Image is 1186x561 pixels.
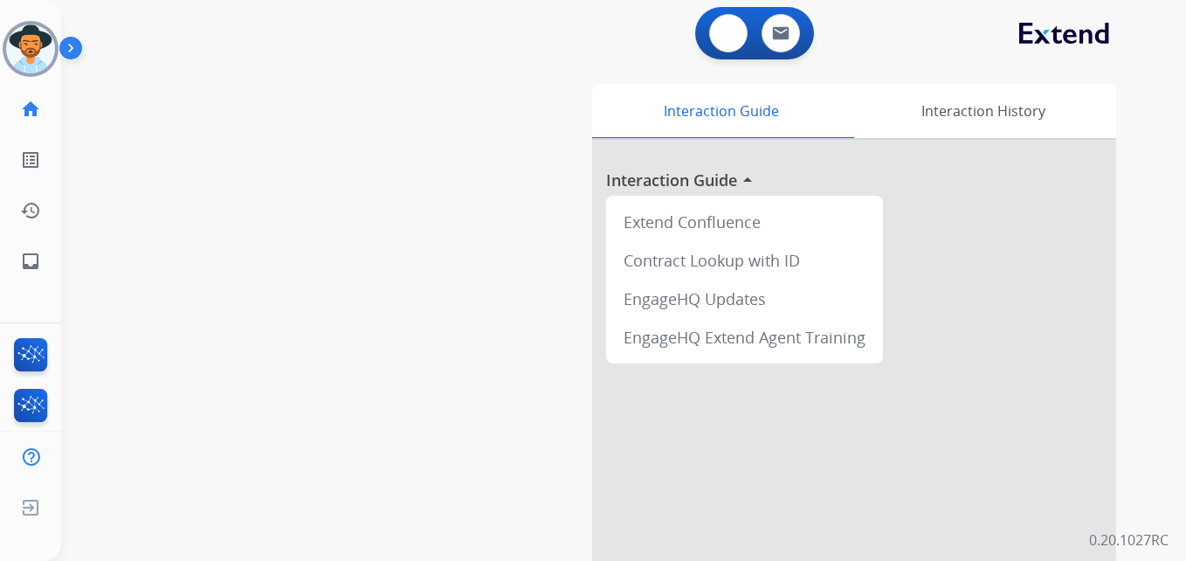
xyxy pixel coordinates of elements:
p: 0.20.1027RC [1089,530,1169,551]
img: avatar [6,24,55,73]
div: Contract Lookup with ID [613,241,876,280]
div: EngageHQ Extend Agent Training [613,318,876,357]
div: Interaction Guide [592,84,850,138]
mat-icon: history [20,200,41,221]
div: EngageHQ Updates [613,280,876,318]
mat-icon: home [20,99,41,120]
mat-icon: list_alt [20,149,41,170]
mat-icon: inbox [20,251,41,272]
div: Interaction History [850,84,1116,138]
div: Extend Confluence [613,203,876,241]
